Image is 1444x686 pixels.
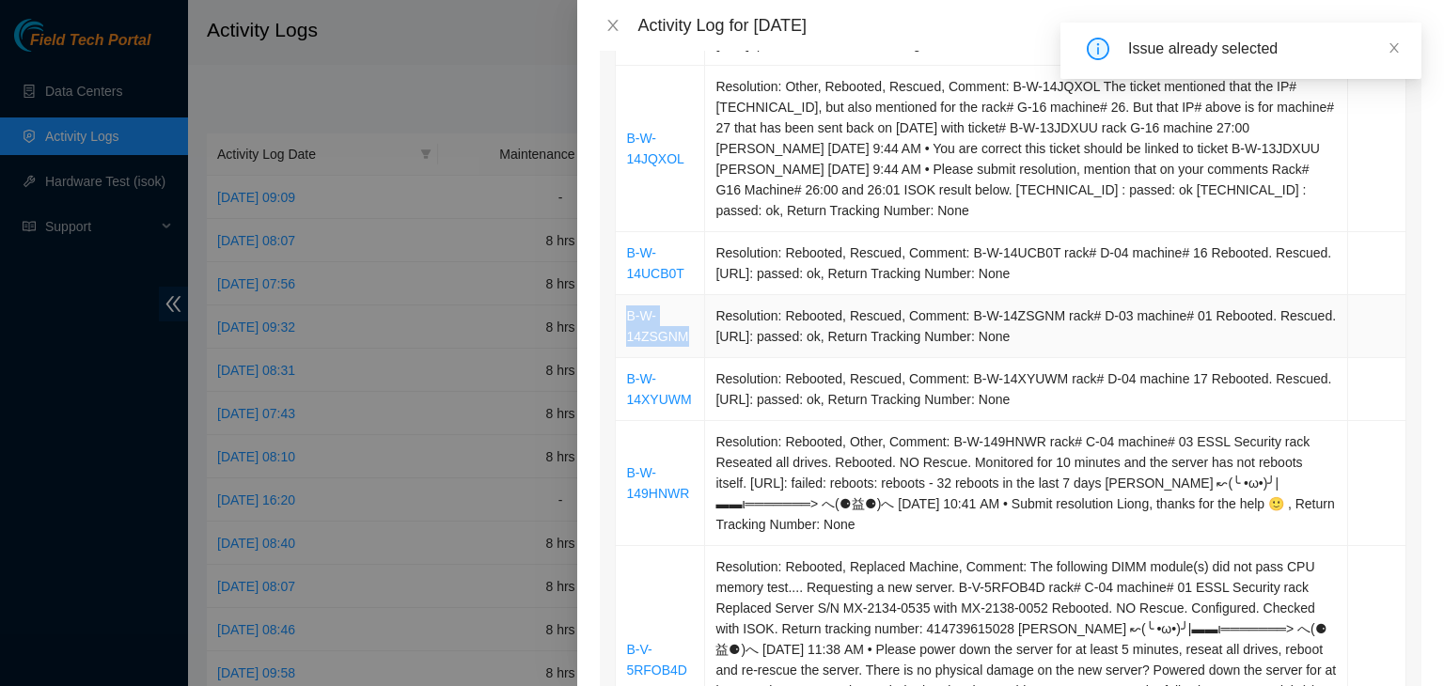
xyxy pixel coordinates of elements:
td: Resolution: Rebooted, Other, Comment: B-W-149HNWR rack# C-04 machine# 03 ESSL Security rack Resea... [705,421,1348,546]
a: B-W-14ZSGNM [626,308,688,344]
a: B-W-149HNWR [626,465,689,501]
td: Resolution: Other, Rebooted, Rescued, Comment: B-W-14JQXOL The ticket mentioned that the IP# [TEC... [705,66,1348,232]
button: Close [600,17,626,35]
a: B-W-14UCB0T [626,245,683,281]
td: Resolution: Rebooted, Rescued, Comment: B-W-14UCB0T rack# D-04 machine# 16 Rebooted. Rescued. [UR... [705,232,1348,295]
span: close [605,18,620,33]
span: info-circle [1087,38,1109,60]
td: Resolution: Rebooted, Rescued, Comment: B-W-14XYUWM rack# D-04 machine 17 Rebooted. Rescued. [URL... [705,358,1348,421]
a: B-W-14XYUWM [626,371,691,407]
a: B-V-5RFOB4D [626,642,687,678]
td: Resolution: Rebooted, Rescued, Comment: B-W-14ZSGNM rack# D-03 machine# 01 Rebooted. Rescued. [UR... [705,295,1348,358]
div: Activity Log for [DATE] [637,15,1421,36]
div: Issue already selected [1128,38,1399,60]
a: B-W-14JQXOL [626,131,683,166]
span: close [1388,41,1401,55]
